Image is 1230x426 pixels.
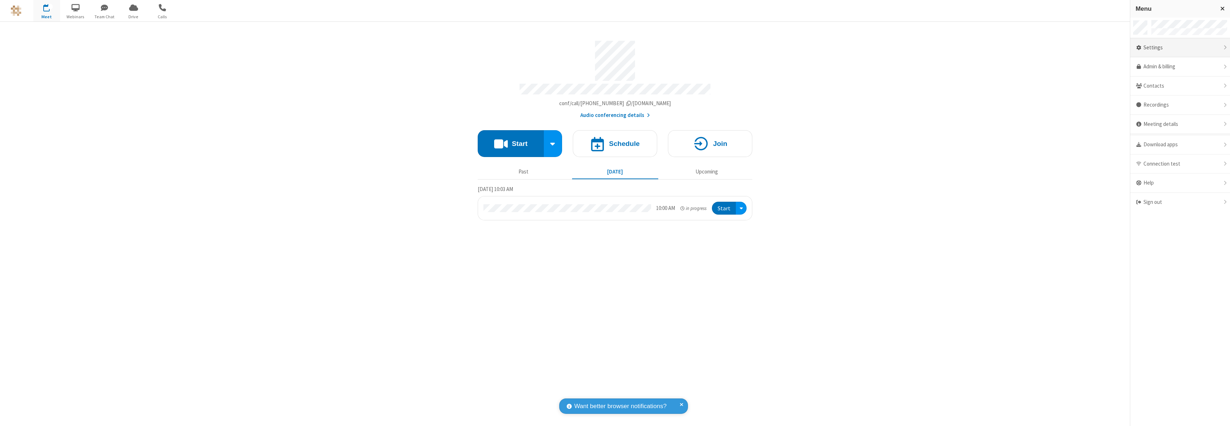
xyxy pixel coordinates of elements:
[1130,38,1230,58] div: Settings
[478,130,544,157] button: Start
[1130,155,1230,174] div: Connection test
[1130,57,1230,77] a: Admin & billing
[712,202,736,215] button: Start
[120,14,147,20] span: Drive
[11,5,21,16] img: QA Selenium DO NOT DELETE OR CHANGE
[713,140,727,147] h4: Join
[1212,407,1225,421] iframe: Chat
[574,402,666,411] span: Want better browser notifications?
[478,186,513,192] span: [DATE] 10:03 AM
[544,130,562,157] div: Start conference options
[48,4,53,9] div: 1
[478,35,752,119] section: Account details
[580,111,650,119] button: Audio conferencing details
[1130,193,1230,212] div: Sign out
[736,202,747,215] div: Open menu
[668,130,752,157] button: Join
[512,140,527,147] h4: Start
[1130,173,1230,193] div: Help
[478,185,752,221] section: Today's Meetings
[1130,96,1230,115] div: Recordings
[149,14,176,20] span: Calls
[481,165,567,178] button: Past
[33,14,60,20] span: Meet
[573,130,657,157] button: Schedule
[680,205,707,212] em: in progress
[1130,115,1230,134] div: Meeting details
[664,165,750,178] button: Upcoming
[656,204,675,212] div: 10:00 AM
[1130,135,1230,155] div: Download apps
[572,165,658,178] button: [DATE]
[1136,5,1214,12] h3: Menu
[1130,77,1230,96] div: Contacts
[559,100,671,107] span: Copy my meeting room link
[559,99,671,108] button: Copy my meeting room linkCopy my meeting room link
[91,14,118,20] span: Team Chat
[609,140,640,147] h4: Schedule
[62,14,89,20] span: Webinars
